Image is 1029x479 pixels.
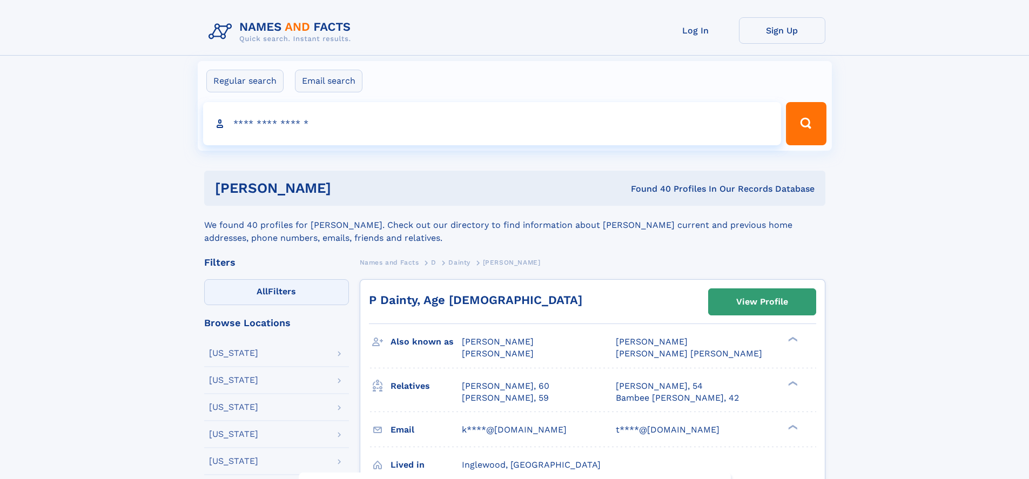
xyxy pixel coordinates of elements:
[431,255,436,269] a: D
[448,255,470,269] a: Dainty
[391,456,462,474] h3: Lived in
[391,421,462,439] h3: Email
[204,17,360,46] img: Logo Names and Facts
[391,377,462,395] h3: Relatives
[462,392,549,404] a: [PERSON_NAME], 59
[209,349,258,357] div: [US_STATE]
[204,258,349,267] div: Filters
[785,336,798,343] div: ❯
[204,318,349,328] div: Browse Locations
[616,380,703,392] a: [PERSON_NAME], 54
[257,286,268,296] span: All
[786,102,826,145] button: Search Button
[653,17,739,44] a: Log In
[616,392,739,404] a: Bambee [PERSON_NAME], 42
[203,102,782,145] input: search input
[481,183,815,195] div: Found 40 Profiles In Our Records Database
[739,17,825,44] a: Sign Up
[462,336,534,347] span: [PERSON_NAME]
[483,259,541,266] span: [PERSON_NAME]
[616,336,688,347] span: [PERSON_NAME]
[369,293,582,307] a: P Dainty, Age [DEMOGRAPHIC_DATA]
[209,430,258,438] div: [US_STATE]
[431,259,436,266] span: D
[448,259,470,266] span: Dainty
[209,457,258,465] div: [US_STATE]
[462,460,601,470] span: Inglewood, [GEOGRAPHIC_DATA]
[462,348,534,359] span: [PERSON_NAME]
[709,289,816,315] a: View Profile
[391,333,462,351] h3: Also known as
[209,376,258,384] div: [US_STATE]
[206,70,284,92] label: Regular search
[736,289,788,314] div: View Profile
[209,403,258,411] div: [US_STATE]
[295,70,362,92] label: Email search
[360,255,419,269] a: Names and Facts
[785,423,798,430] div: ❯
[204,279,349,305] label: Filters
[462,380,549,392] a: [PERSON_NAME], 60
[616,348,762,359] span: [PERSON_NAME] [PERSON_NAME]
[215,181,481,195] h1: [PERSON_NAME]
[785,380,798,387] div: ❯
[204,206,825,245] div: We found 40 profiles for [PERSON_NAME]. Check out our directory to find information about [PERSON...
